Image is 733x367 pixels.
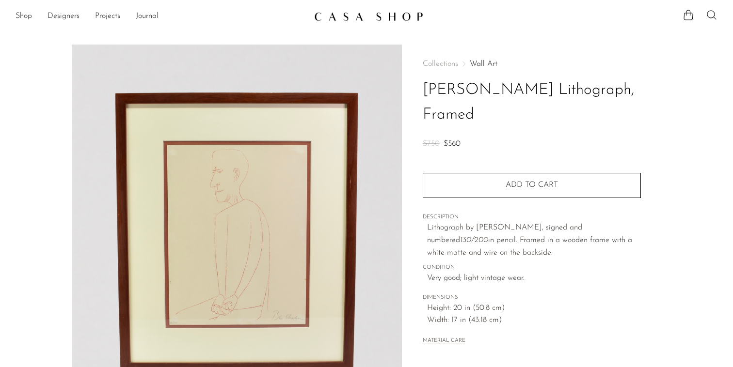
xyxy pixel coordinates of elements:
[427,314,641,327] span: Width: 17 in (43.18 cm)
[423,293,641,302] span: DIMENSIONS
[423,337,465,345] button: MATERIAL CARE
[470,60,497,68] a: Wall Art
[423,60,641,68] nav: Breadcrumbs
[423,60,458,68] span: Collections
[16,8,306,25] ul: NEW HEADER MENU
[48,10,80,23] a: Designers
[423,173,641,198] button: Add to cart
[136,10,159,23] a: Journal
[427,302,641,315] span: Height: 20 in (50.8 cm)
[427,222,641,259] p: Lithograph by [PERSON_NAME], signed and numbered in pencil. Framed in a wooden frame with a white...
[16,8,306,25] nav: Desktop navigation
[427,272,641,285] span: Very good; light vintage wear.
[423,140,440,148] span: $750
[95,10,120,23] a: Projects
[423,78,641,127] h1: [PERSON_NAME] Lithograph, Framed
[444,140,461,148] span: $560
[423,263,641,272] span: CONDITION
[16,10,32,23] a: Shop
[506,181,558,189] span: Add to cart
[423,213,641,222] span: DESCRIPTION
[460,236,488,244] em: 130/200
